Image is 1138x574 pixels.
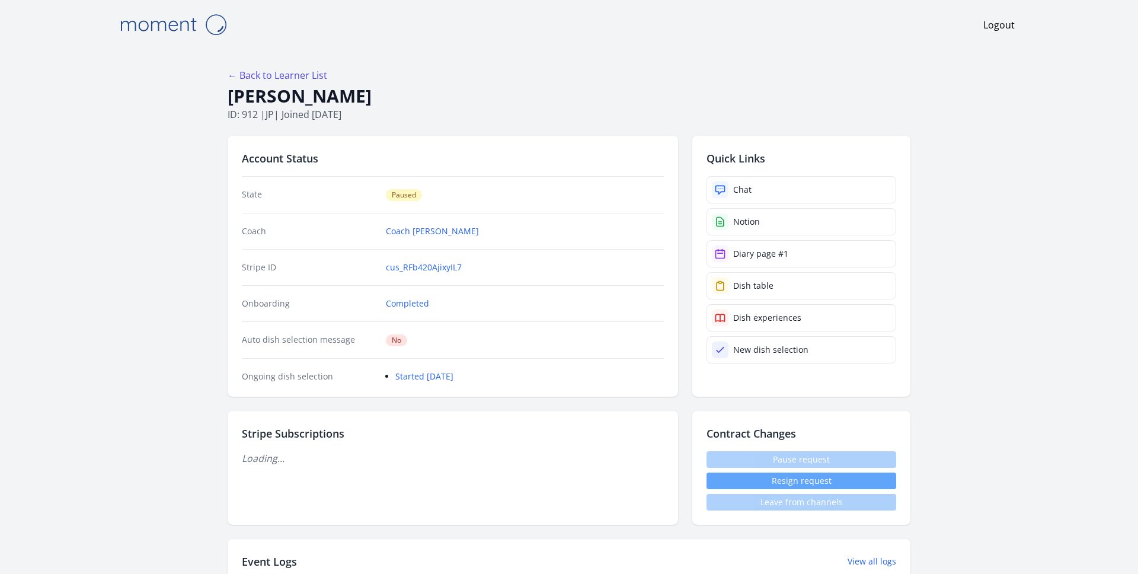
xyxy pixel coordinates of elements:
a: Notion [707,208,896,235]
h2: Contract Changes [707,425,896,442]
img: Moment [114,9,232,40]
h2: Stripe Subscriptions [242,425,664,442]
div: Dish experiences [733,312,801,324]
span: Pause request [707,451,896,468]
a: Diary page #1 [707,240,896,267]
a: Logout [983,18,1015,32]
a: Chat [707,176,896,203]
h2: Quick Links [707,150,896,167]
div: Notion [733,216,760,228]
div: Diary page #1 [733,248,788,260]
dt: State [242,189,376,201]
p: ID: 912 | | Joined [DATE] [228,107,910,122]
div: New dish selection [733,344,808,356]
span: Paused [386,189,422,201]
span: jp [266,108,274,121]
dt: Stripe ID [242,262,376,273]
a: Dish experiences [707,304,896,331]
a: Started [DATE] [395,371,453,382]
dt: Coach [242,225,376,237]
button: Resign request [707,473,896,489]
a: cus_RFb420AjixyIL7 [386,262,462,273]
span: Leave from channels [707,494,896,511]
h1: [PERSON_NAME] [228,85,910,107]
h2: Account Status [242,150,664,167]
span: No [386,334,407,346]
dt: Ongoing dish selection [242,371,376,382]
dt: Auto dish selection message [242,334,376,346]
div: Dish table [733,280,773,292]
a: Coach [PERSON_NAME] [386,225,479,237]
h2: Event Logs [242,553,297,570]
a: View all logs [848,556,896,567]
div: Chat [733,184,752,196]
a: ← Back to Learner List [228,69,327,82]
a: New dish selection [707,336,896,363]
p: Loading... [242,451,664,465]
a: Dish table [707,272,896,299]
dt: Onboarding [242,298,376,310]
a: Completed [386,298,429,310]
